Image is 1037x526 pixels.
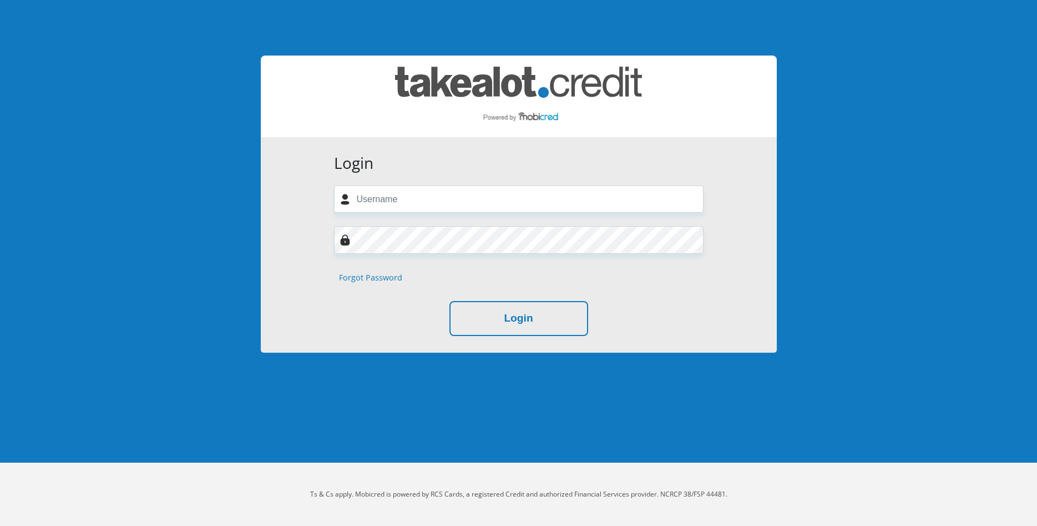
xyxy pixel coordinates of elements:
img: takealot_credit logo [395,67,642,126]
h3: Login [334,154,704,173]
p: Ts & Cs apply. Mobicred is powered by RCS Cards, a registered Credit and authorized Financial Ser... [211,489,827,499]
a: Forgot Password [339,272,402,284]
img: user-icon image [340,194,351,205]
button: Login [449,301,588,336]
img: Image [340,234,351,246]
input: Username [334,186,704,213]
